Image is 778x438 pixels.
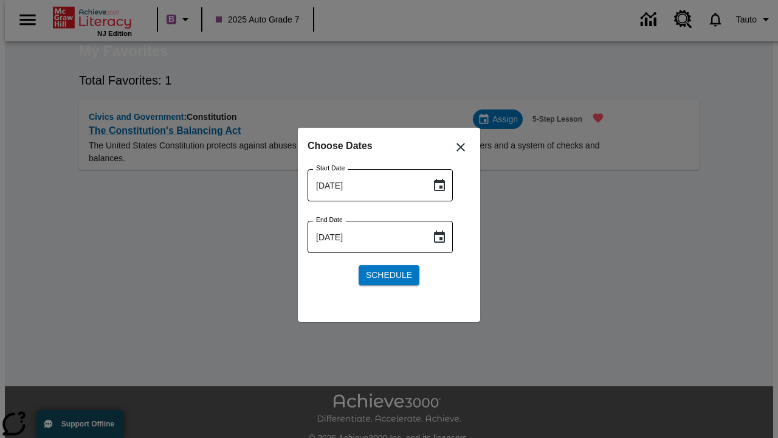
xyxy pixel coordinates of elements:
button: Choose date, selected date is Oct 10, 2025 [427,173,452,198]
span: Schedule [366,269,412,282]
div: Choose date [308,137,470,295]
button: Choose date, selected date is Oct 10, 2025 [427,225,452,249]
button: Schedule [359,265,419,285]
h6: Choose Dates [308,137,470,155]
label: Start Date [316,164,345,173]
input: MMMM-DD-YYYY [308,221,422,253]
button: Close [446,133,475,162]
label: End Date [316,215,343,224]
input: MMMM-DD-YYYY [308,169,422,201]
